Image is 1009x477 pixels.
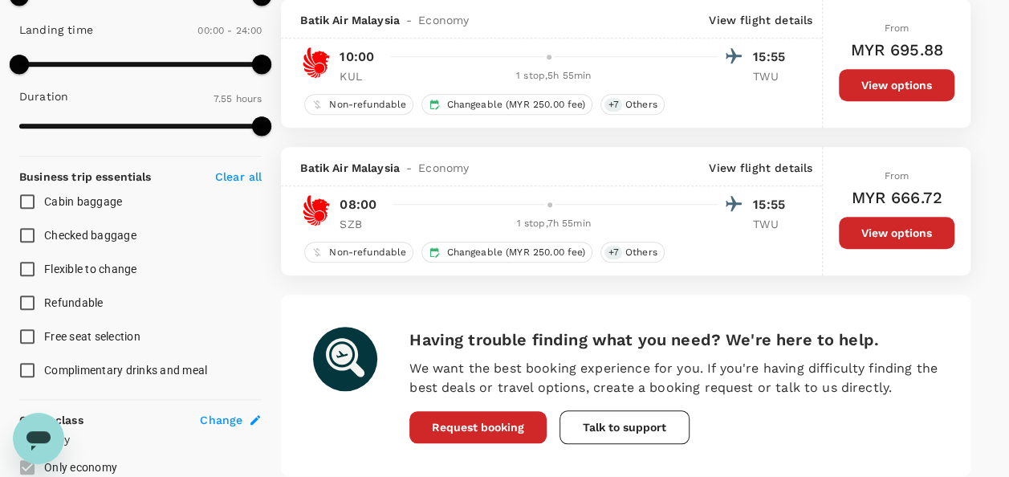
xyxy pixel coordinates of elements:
[19,22,93,38] p: Landing time
[440,246,592,259] span: Changeable (MYR 250.00 fee)
[885,170,909,181] span: From
[19,431,262,447] p: Economy
[604,246,621,259] span: + 7
[340,195,376,214] p: 08:00
[709,12,812,28] p: View flight details
[619,98,664,112] span: Others
[885,22,909,34] span: From
[300,12,400,28] span: Batik Air Malaysia
[600,94,664,115] div: +7Others
[300,160,400,176] span: Batik Air Malaysia
[619,246,664,259] span: Others
[323,98,413,112] span: Non-refundable
[323,246,413,259] span: Non-refundable
[753,68,793,84] p: TWU
[851,185,942,210] h6: MYR 666.72
[19,88,68,104] p: Duration
[44,330,140,343] span: Free seat selection
[340,47,374,67] p: 10:00
[304,242,413,263] div: Non-refundable
[421,242,592,263] div: Changeable (MYR 250.00 fee)
[440,98,592,112] span: Changeable (MYR 250.00 fee)
[304,94,413,115] div: Non-refundable
[418,160,469,176] span: Economy
[44,296,104,309] span: Refundable
[559,410,690,444] button: Talk to support
[19,414,83,426] strong: Cabin class
[19,170,152,183] strong: Business trip essentials
[340,68,380,84] p: KUL
[421,94,592,115] div: Changeable (MYR 250.00 fee)
[44,364,207,377] span: Complimentary drinks and meal
[600,242,664,263] div: +7Others
[418,12,469,28] span: Economy
[44,195,122,208] span: Cabin baggage
[44,263,137,275] span: Flexible to change
[709,160,812,176] p: View flight details
[753,195,793,214] p: 15:55
[839,217,954,249] button: View options
[604,98,621,112] span: + 7
[300,194,332,226] img: OD
[753,216,793,232] p: TWU
[197,25,262,36] span: 00:00 - 24:00
[850,37,943,63] h6: MYR 695.88
[409,359,938,397] p: We want the best booking experience for you. If you're having difficulty finding the best deals o...
[400,160,418,176] span: -
[400,12,418,28] span: -
[389,216,718,232] div: 1 stop , 7h 55min
[44,461,117,474] span: Only economy
[215,169,262,185] p: Clear all
[300,47,332,79] img: OD
[200,412,242,428] span: Change
[214,93,262,104] span: 7.55 hours
[753,47,793,67] p: 15:55
[409,327,938,353] h6: Having trouble finding what you need? We're here to help.
[340,216,380,232] p: SZB
[44,229,136,242] span: Checked baggage
[389,68,718,84] div: 1 stop , 5h 55min
[409,411,547,443] button: Request booking
[13,413,64,464] iframe: Button to launch messaging window
[839,69,954,101] button: View options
